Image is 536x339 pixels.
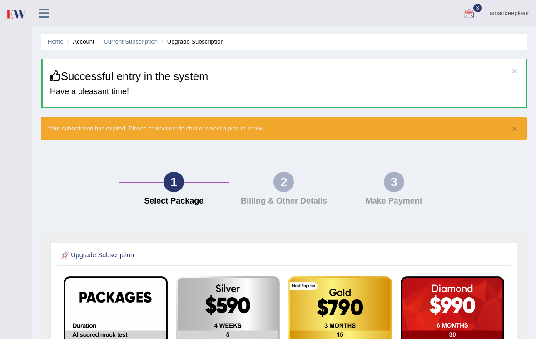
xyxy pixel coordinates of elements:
a: Home [48,38,64,45]
li: Account [65,37,94,46]
span: 3 [473,4,482,12]
div: 1 [164,172,184,192]
div: 3 [384,172,404,192]
h4: Have a pleasant time! [50,87,520,96]
h4: Select Package [124,197,224,206]
a: Current Subscription [104,38,158,45]
div: Your subscription has expired. Please contact us via chat or select a plan to renew [41,117,527,140]
h4: Billing & Other Details [233,197,334,206]
h4: Make Payment [343,197,444,206]
h2: Upgrade Subscription [60,249,338,261]
h3: Successful entry in the system [50,70,520,82]
button: × [512,66,517,75]
li: Upgrade Subscription [159,37,224,46]
div: 2 [273,172,294,192]
button: × [512,124,517,134]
